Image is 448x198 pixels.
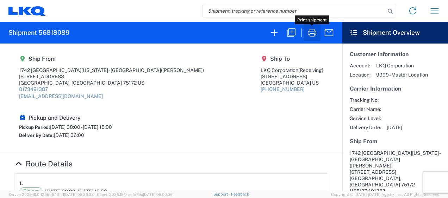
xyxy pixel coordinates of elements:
[203,4,385,18] input: Shipment, tracking or reference number
[350,106,381,112] span: Carrier Name:
[161,67,204,73] span: ([PERSON_NAME])
[261,67,323,73] div: LKQ Corporation
[19,93,103,99] a: [EMAIL_ADDRESS][DOMAIN_NAME]
[8,192,94,197] span: Server: 2025.19.0-1259b540fc1
[19,133,54,138] span: Deliver By Date:
[97,192,173,197] span: Client: 2025.19.0-aefe70c
[19,187,43,195] span: Pickup
[231,192,249,196] a: Feedback
[376,62,428,69] span: LKQ Corporation
[350,97,381,103] span: Tracking No:
[350,72,371,78] span: Location:
[19,73,204,80] div: [STREET_ADDRESS]
[19,125,50,130] span: Pickup Period:
[19,55,204,62] h5: Ship From
[376,72,428,78] span: 9999 - Master Location
[331,191,440,198] span: Copyright © [DATE]-[DATE] Agistix Inc., All Rights Reserved
[143,192,173,197] span: [DATE] 08:00:06
[19,179,23,187] strong: 1.
[64,192,94,197] span: [DATE] 08:26:33
[350,150,441,194] address: [GEOGRAPHIC_DATA], [GEOGRAPHIC_DATA] 75172 US
[350,62,371,69] span: Account:
[350,169,396,175] span: [STREET_ADDRESS]
[350,150,440,162] span: 1742 [GEOGRAPHIC_DATA][US_STATE] - [GEOGRAPHIC_DATA]
[350,85,441,92] h5: Carrier Information
[356,188,385,194] span: 8173491387
[350,51,441,58] h5: Customer Information
[261,73,323,80] div: [STREET_ADDRESS]
[54,132,84,138] span: [DATE] 06:00
[19,86,48,92] a: 8173491387
[342,22,448,44] header: Shipment Overview
[45,188,107,194] span: [DATE] 08:00 - [DATE] 15:00
[261,80,323,86] div: [GEOGRAPHIC_DATA] US
[387,124,402,131] span: [DATE]
[350,115,381,121] span: Service Level:
[350,138,441,145] h5: Ship From
[213,192,231,196] a: Support
[50,124,112,130] span: [DATE] 08:00 - [DATE] 15:00
[19,80,204,86] div: [GEOGRAPHIC_DATA], [GEOGRAPHIC_DATA] 75172 US
[350,124,381,131] span: Delivery Date:
[19,67,204,73] div: 1742 [GEOGRAPHIC_DATA][US_STATE] - [GEOGRAPHIC_DATA]
[14,159,73,168] a: Hide Details
[8,28,69,37] h2: Shipment 56818089
[261,86,305,92] a: [PHONE_NUMBER]
[298,67,323,73] span: (Receiving)
[350,163,393,169] span: ([PERSON_NAME])
[19,114,112,121] h5: Pickup and Delivery
[261,55,323,62] h5: Ship To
